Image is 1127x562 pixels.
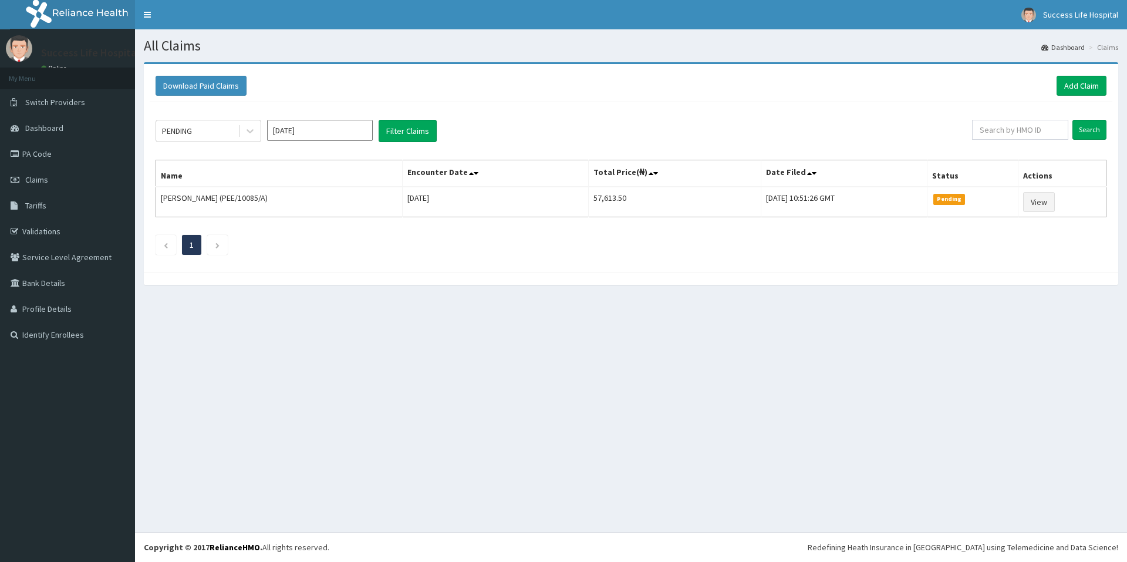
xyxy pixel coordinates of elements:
[1043,9,1118,20] span: Success Life Hospital
[1086,42,1118,52] li: Claims
[144,38,1118,53] h1: All Claims
[25,97,85,107] span: Switch Providers
[156,76,247,96] button: Download Paid Claims
[41,48,139,58] p: Success Life Hospital
[190,240,194,250] a: Page 1 is your current page
[1072,120,1106,140] input: Search
[144,542,262,553] strong: Copyright © 2017 .
[41,64,69,72] a: Online
[267,120,373,141] input: Select Month and Year
[403,160,589,187] th: Encounter Date
[25,200,46,211] span: Tariffs
[210,542,260,553] a: RelianceHMO
[135,532,1127,562] footer: All rights reserved.
[933,194,966,204] span: Pending
[25,123,63,133] span: Dashboard
[1018,160,1106,187] th: Actions
[1021,8,1036,22] img: User Image
[215,240,220,250] a: Next page
[808,541,1118,553] div: Redefining Heath Insurance in [GEOGRAPHIC_DATA] using Telemedicine and Data Science!
[156,160,403,187] th: Name
[163,240,168,250] a: Previous page
[589,187,761,217] td: 57,613.50
[972,120,1068,140] input: Search by HMO ID
[1041,42,1085,52] a: Dashboard
[25,174,48,185] span: Claims
[589,160,761,187] th: Total Price(₦)
[6,35,32,62] img: User Image
[761,160,927,187] th: Date Filed
[162,125,192,137] div: PENDING
[1057,76,1106,96] a: Add Claim
[156,187,403,217] td: [PERSON_NAME] (PEE/10085/A)
[927,160,1018,187] th: Status
[761,187,927,217] td: [DATE] 10:51:26 GMT
[1023,192,1055,212] a: View
[403,187,589,217] td: [DATE]
[379,120,437,142] button: Filter Claims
